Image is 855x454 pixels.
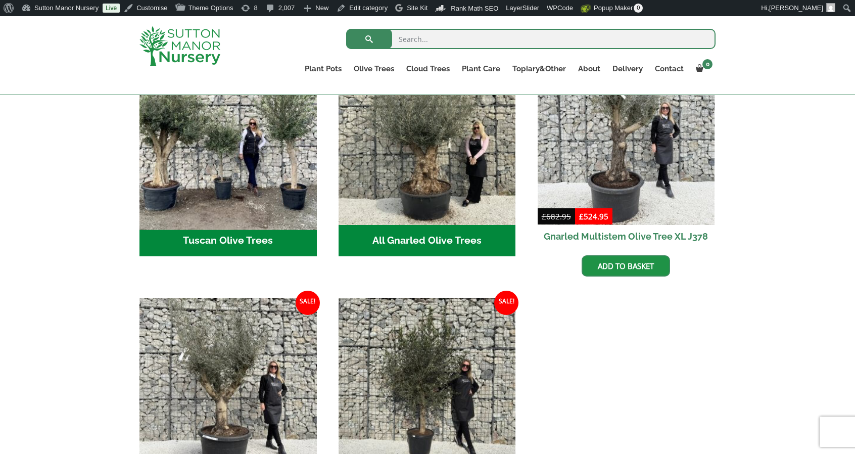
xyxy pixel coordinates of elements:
a: Live [103,4,120,13]
h2: Tuscan Olive Trees [139,225,317,256]
bdi: 524.95 [579,211,608,221]
img: Tuscan Olive Trees [135,43,321,230]
bdi: 682.95 [542,211,571,221]
a: Add to basket: “Gnarled Multistem Olive Tree XL J378” [582,255,670,277]
img: Gnarled Multistem Olive Tree XL J378 [538,48,715,225]
span: 0 [702,59,712,69]
a: Topiary&Other [506,62,572,76]
a: Sale! Gnarled Multistem Olive Tree XL J378 [538,48,715,248]
span: £ [579,211,584,221]
a: Delivery [606,62,649,76]
span: [PERSON_NAME] [769,4,823,12]
img: logo [139,26,220,66]
a: Visit product category All Gnarled Olive Trees [339,48,516,256]
span: Sale! [494,291,518,315]
input: Search... [346,29,716,49]
a: 0 [690,62,716,76]
span: 0 [634,4,643,13]
span: Site Kit [407,4,428,12]
h2: Gnarled Multistem Olive Tree XL J378 [538,225,715,248]
a: Contact [649,62,690,76]
span: £ [542,211,546,221]
a: About [572,62,606,76]
a: Visit product category Tuscan Olive Trees [139,48,317,256]
h2: All Gnarled Olive Trees [339,225,516,256]
span: Sale! [296,291,320,315]
a: Plant Care [456,62,506,76]
a: Olive Trees [348,62,400,76]
a: Plant Pots [299,62,348,76]
span: Rank Math SEO [451,5,498,12]
a: Cloud Trees [400,62,456,76]
img: All Gnarled Olive Trees [339,48,516,225]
